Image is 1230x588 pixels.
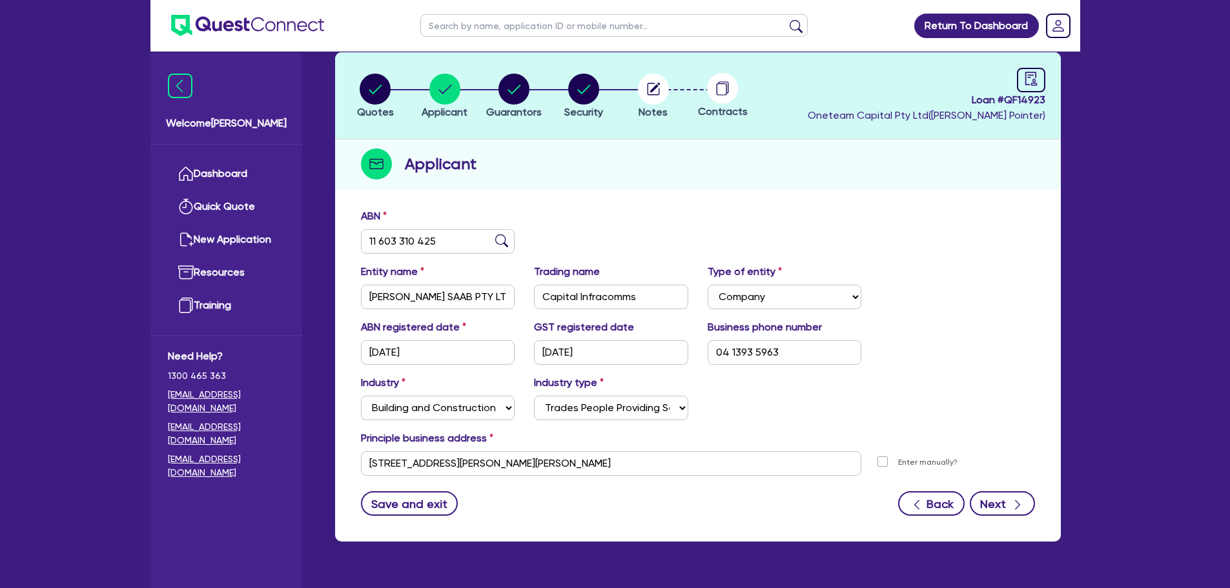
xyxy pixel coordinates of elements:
[168,74,192,98] img: icon-menu-close
[356,73,395,121] button: Quotes
[178,298,194,313] img: training
[486,106,542,118] span: Guarantors
[361,431,493,446] label: Principle business address
[808,109,1045,121] span: Oneteam Capital Pty Ltd ( [PERSON_NAME] Pointer )
[914,14,1039,38] a: Return To Dashboard
[361,340,515,365] input: DD / MM / YYYY
[357,106,394,118] span: Quotes
[168,157,285,190] a: Dashboard
[422,106,467,118] span: Applicant
[534,375,604,390] label: Industry type
[898,456,958,469] label: Enter manually?
[361,208,387,224] label: ABN
[486,73,542,121] button: Guarantors
[534,319,634,335] label: GST registered date
[564,73,604,121] button: Security
[168,369,285,383] span: 1300 465 363
[421,73,468,121] button: Applicant
[534,264,600,279] label: Trading name
[178,232,194,247] img: new-application
[361,264,424,279] label: Entity name
[178,265,194,280] img: resources
[534,340,688,365] input: DD / MM / YYYY
[405,152,477,176] h2: Applicant
[168,289,285,322] a: Training
[420,14,808,37] input: Search by name, application ID or mobile number...
[898,491,965,516] button: Back
[178,199,194,214] img: quick-quote
[708,319,822,335] label: Business phone number
[168,420,285,447] a: [EMAIL_ADDRESS][DOMAIN_NAME]
[495,234,508,247] img: abn-lookup icon
[168,223,285,256] a: New Application
[698,105,748,117] span: Contracts
[808,92,1045,108] span: Loan # QF14923
[168,388,285,415] a: [EMAIL_ADDRESS][DOMAIN_NAME]
[564,106,603,118] span: Security
[1024,72,1038,86] span: audit
[361,319,466,335] label: ABN registered date
[171,15,324,36] img: quest-connect-logo-blue
[168,452,285,480] a: [EMAIL_ADDRESS][DOMAIN_NAME]
[970,491,1035,516] button: Next
[637,73,670,121] button: Notes
[168,256,285,289] a: Resources
[1041,9,1075,43] a: Dropdown toggle
[168,349,285,364] span: Need Help?
[166,116,287,131] span: Welcome [PERSON_NAME]
[639,106,668,118] span: Notes
[708,264,782,279] label: Type of entity
[361,375,405,390] label: Industry
[361,491,458,516] button: Save and exit
[1017,68,1045,92] a: audit
[361,148,392,179] img: step-icon
[168,190,285,223] a: Quick Quote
